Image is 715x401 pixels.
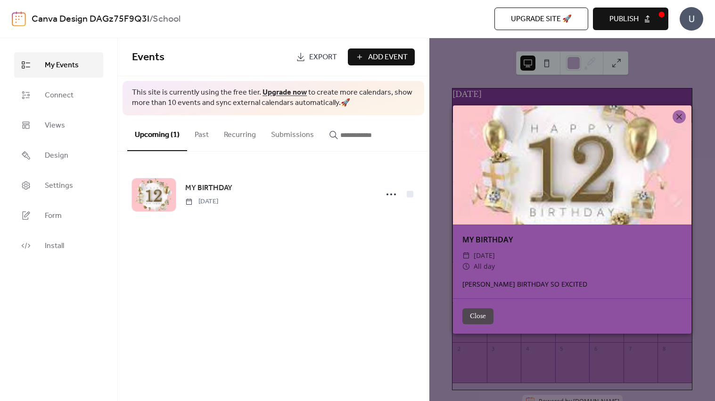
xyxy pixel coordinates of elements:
[462,308,493,324] button: Close
[185,183,232,194] span: MY BIRTHDAY
[187,115,216,150] button: Past
[289,48,344,65] a: Export
[132,47,164,68] span: Events
[593,8,668,30] button: Publish
[127,115,187,151] button: Upcoming (1)
[263,85,307,100] a: Upgrade now
[462,250,470,261] div: ​
[45,241,64,252] span: Install
[368,52,408,63] span: Add Event
[14,143,103,168] a: Design
[680,7,703,31] div: U
[45,120,65,131] span: Views
[45,90,74,101] span: Connect
[348,48,415,65] button: Add Event
[45,60,79,71] span: My Events
[462,261,470,272] div: ​
[32,10,149,28] a: Canva Design DAGz75F9Q3I
[474,261,495,272] span: All day
[474,250,495,261] span: [DATE]
[14,203,103,228] a: Form
[45,210,62,222] span: Form
[45,180,73,192] span: Settings
[12,11,26,26] img: logo
[494,8,588,30] button: Upgrade site 🚀
[309,52,337,63] span: Export
[185,197,218,207] span: [DATE]
[132,88,415,109] span: This site is currently using the free tier. to create more calendars, show more than 10 events an...
[14,112,103,138] a: Views
[14,233,103,258] a: Install
[511,14,572,25] span: Upgrade site 🚀
[609,14,639,25] span: Publish
[14,82,103,108] a: Connect
[45,150,68,161] span: Design
[14,173,103,198] a: Settings
[149,10,153,28] b: /
[453,234,691,245] div: MY BIRTHDAY
[14,52,103,78] a: My Events
[453,279,691,289] div: [PERSON_NAME] BIRTHDAY SO EXCITED
[185,182,232,194] a: MY BIRTHDAY
[153,10,181,28] b: School
[216,115,263,150] button: Recurring
[263,115,321,150] button: Submissions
